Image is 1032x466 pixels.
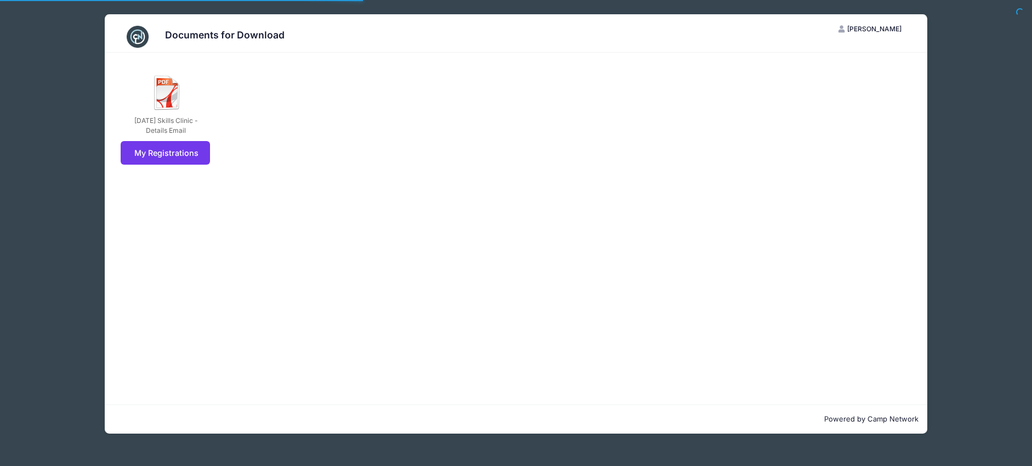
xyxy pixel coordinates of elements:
div: [DATE] Skills Clinic - Details Email [129,116,203,136]
img: ico_pdf.png [150,75,185,110]
h3: Documents for Download [165,29,285,41]
span: [PERSON_NAME] [847,25,901,33]
p: Powered by Camp Network [114,414,918,425]
img: CampNetwork [127,26,149,48]
a: My Registrations [121,141,210,165]
button: [PERSON_NAME] [829,20,911,38]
